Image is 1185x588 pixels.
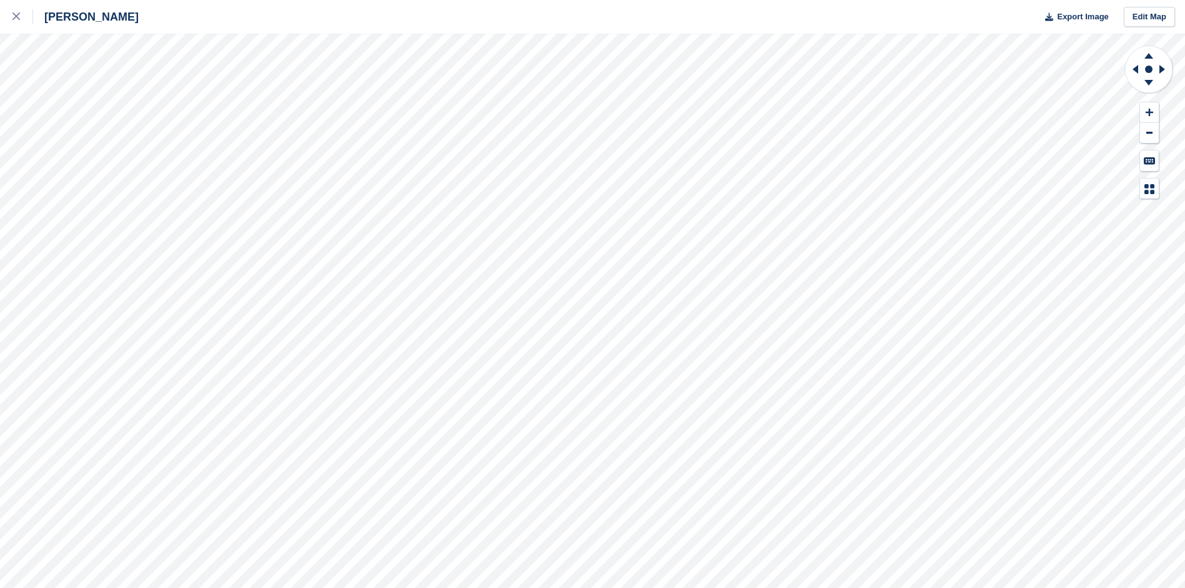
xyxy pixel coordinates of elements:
[33,9,139,24] div: [PERSON_NAME]
[1140,179,1159,199] button: Map Legend
[1124,7,1175,27] a: Edit Map
[1140,102,1159,123] button: Zoom In
[1038,7,1109,27] button: Export Image
[1140,123,1159,144] button: Zoom Out
[1057,11,1108,23] span: Export Image
[1140,150,1159,171] button: Keyboard Shortcuts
